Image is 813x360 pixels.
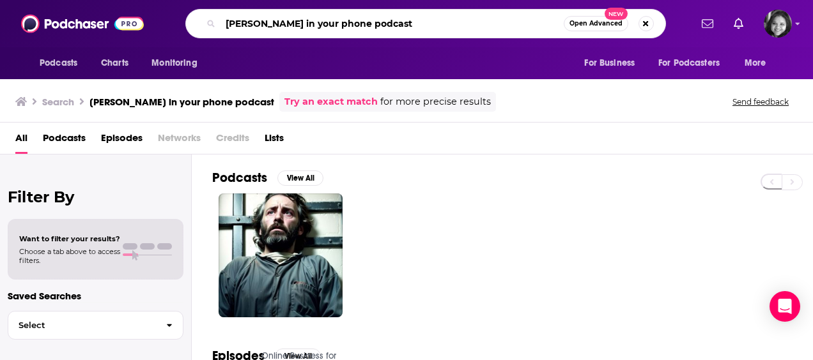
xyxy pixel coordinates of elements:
span: Open Advanced [569,20,623,27]
button: Select [8,311,183,340]
button: View All [277,170,323,186]
a: Show notifications dropdown [697,13,718,34]
button: Open AdvancedNew [564,16,628,31]
span: More [745,54,766,72]
img: Podchaser - Follow, Share and Rate Podcasts [21,11,144,36]
button: open menu [650,51,738,75]
a: Episodes [101,128,143,154]
div: Open Intercom Messenger [770,291,800,322]
button: open menu [736,51,782,75]
span: New [605,8,628,20]
a: Podcasts [43,128,86,154]
span: Choose a tab above to access filters. [19,247,120,265]
button: open menu [31,51,94,75]
span: Want to filter your results? [19,234,120,243]
a: All [15,128,27,154]
span: for more precise results [380,94,491,109]
button: open menu [575,51,651,75]
div: Search podcasts, credits, & more... [185,9,666,38]
span: Logged in as ShailiPriya [764,10,792,38]
a: Charts [93,51,136,75]
img: User Profile [764,10,792,38]
h2: Podcasts [212,170,267,186]
input: Search podcasts, credits, & more... [221,13,564,34]
span: Credits [216,128,249,154]
span: Networks [158,128,201,154]
h3: Search [42,96,74,108]
span: For Podcasters [658,54,720,72]
button: Show profile menu [764,10,792,38]
p: Saved Searches [8,290,183,302]
h2: Filter By [8,188,183,206]
a: Show notifications dropdown [729,13,748,34]
button: open menu [143,51,213,75]
a: Lists [265,128,284,154]
span: Select [8,321,156,329]
a: Try an exact match [284,94,378,109]
span: For Business [584,54,635,72]
span: Charts [101,54,128,72]
span: Monitoring [151,54,197,72]
button: Send feedback [729,96,793,107]
h3: [PERSON_NAME] in your phone podcast [89,96,274,108]
span: Podcasts [40,54,77,72]
a: PodcastsView All [212,170,323,186]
